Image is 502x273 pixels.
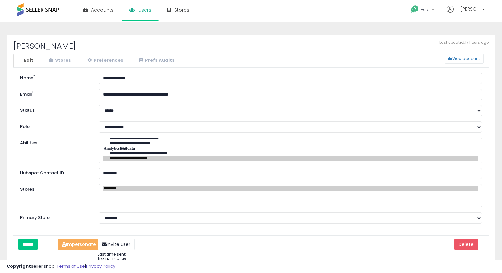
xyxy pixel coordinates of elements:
[15,121,94,130] label: Role
[174,7,189,13] span: Stores
[7,263,31,269] strong: Copyright
[131,54,182,67] a: Prefs Audits
[138,7,151,13] span: Users
[447,6,485,21] a: Hi [PERSON_NAME]
[421,7,430,12] span: Help
[57,263,85,269] a: Terms of Use
[439,40,489,45] span: Last updated: 17 hours ago
[15,212,94,221] label: Primary Store
[79,54,130,67] a: Preferences
[440,54,450,64] a: View account
[455,6,480,12] span: Hi [PERSON_NAME]
[86,263,115,269] a: Privacy Policy
[15,105,94,114] label: Status
[15,168,94,176] label: Hubspot Contact ID
[13,42,489,50] h2: [PERSON_NAME]
[41,54,78,67] a: Stores
[411,5,419,13] i: Get Help
[13,54,40,67] a: Edit
[15,184,94,193] label: Stores
[20,140,37,146] label: Abilities
[454,239,478,250] button: Delete
[98,239,135,250] button: Invite user
[15,73,94,81] label: Name
[58,239,100,250] button: Impersonate
[15,89,94,98] label: Email
[98,252,127,268] p: Last time sent: [DATE] 12:51:48 (UTC)
[445,54,484,64] button: View account
[91,7,114,13] span: Accounts
[7,263,115,270] div: seller snap | |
